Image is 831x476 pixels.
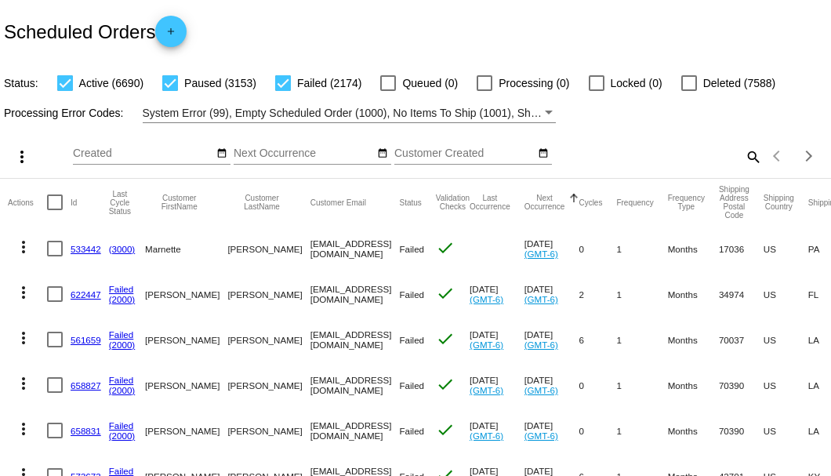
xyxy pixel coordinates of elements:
a: (GMT-6) [470,385,503,395]
span: Queued (0) [402,74,458,93]
a: Failed [109,375,134,385]
a: 658827 [71,380,101,391]
mat-cell: 34974 [719,271,764,317]
mat-cell: [DATE] [470,271,524,317]
mat-cell: Months [668,362,719,408]
mat-cell: 70037 [719,317,764,362]
a: (GMT-6) [470,431,503,441]
a: (GMT-6) [470,294,503,304]
mat-cell: [PERSON_NAME] [145,271,227,317]
mat-cell: 0 [579,362,616,408]
button: Next page [793,140,825,172]
a: (2000) [109,385,136,395]
h2: Scheduled Orders [4,16,187,47]
mat-cell: [EMAIL_ADDRESS][DOMAIN_NAME] [310,408,400,453]
mat-cell: 1 [616,271,667,317]
a: (GMT-6) [470,340,503,350]
input: Created [73,147,214,160]
a: 622447 [71,289,101,300]
span: Processing Error Codes: [4,107,124,119]
mat-cell: [DATE] [470,362,524,408]
mat-icon: check [436,375,455,394]
span: Failed [399,244,424,254]
span: Processing (0) [499,74,569,93]
a: 658831 [71,426,101,436]
mat-cell: [EMAIL_ADDRESS][DOMAIN_NAME] [310,362,400,408]
span: Paused (3153) [184,74,256,93]
mat-icon: check [436,284,455,303]
mat-cell: 2 [579,271,616,317]
a: (GMT-6) [524,294,558,304]
mat-cell: Months [668,226,719,271]
mat-cell: 6 [579,317,616,362]
a: 561659 [71,335,101,345]
mat-cell: US [764,362,808,408]
button: Change sorting for Id [71,198,77,207]
mat-header-cell: Validation Checks [436,179,470,226]
button: Change sorting for LastProcessingCycleId [109,190,131,216]
button: Change sorting for CustomerEmail [310,198,366,207]
button: Change sorting for Cycles [579,198,602,207]
mat-icon: more_vert [14,420,33,438]
mat-cell: 70390 [719,408,764,453]
a: (2000) [109,294,136,304]
mat-cell: 1 [616,362,667,408]
a: (3000) [109,244,136,254]
mat-cell: Months [668,271,719,317]
mat-icon: more_vert [14,283,33,302]
mat-icon: more_vert [14,374,33,393]
mat-cell: US [764,317,808,362]
button: Change sorting for Status [399,198,421,207]
a: Failed [109,329,134,340]
input: Customer Created [394,147,535,160]
a: Failed [109,284,134,294]
button: Change sorting for FrequencyType [668,194,705,211]
mat-header-cell: Actions [8,179,47,226]
mat-cell: 1 [616,408,667,453]
mat-cell: [EMAIL_ADDRESS][DOMAIN_NAME] [310,226,400,271]
button: Change sorting for ShippingCountry [764,194,794,211]
span: Status: [4,77,38,89]
mat-icon: check [436,420,455,439]
span: Failed [399,426,424,436]
span: Failed [399,335,424,345]
span: Locked (0) [611,74,662,93]
mat-cell: [PERSON_NAME] [227,362,310,408]
mat-cell: [EMAIL_ADDRESS][DOMAIN_NAME] [310,271,400,317]
mat-cell: [DATE] [470,408,524,453]
mat-icon: more_vert [13,147,31,166]
mat-cell: [PERSON_NAME] [145,317,227,362]
mat-icon: date_range [216,147,227,160]
mat-icon: add [161,26,180,45]
input: Next Occurrence [234,147,375,160]
mat-cell: [PERSON_NAME] [227,408,310,453]
a: (GMT-6) [524,385,558,395]
button: Change sorting for CustomerLastName [227,194,296,211]
mat-select: Filter by Processing Error Codes [143,104,557,123]
mat-cell: [PERSON_NAME] [145,362,227,408]
mat-icon: more_vert [14,238,33,256]
button: Change sorting for NextOccurrenceUtc [524,194,565,211]
mat-cell: Marnette [145,226,227,271]
a: (2000) [109,340,136,350]
mat-icon: check [436,238,455,257]
mat-icon: more_vert [14,329,33,347]
mat-cell: 17036 [719,226,764,271]
mat-cell: 0 [579,408,616,453]
span: Active (6690) [79,74,143,93]
a: (2000) [109,431,136,441]
mat-cell: [DATE] [524,362,579,408]
mat-icon: search [743,144,762,169]
button: Change sorting for ShippingPostcode [719,185,749,220]
a: (GMT-6) [524,340,558,350]
mat-cell: 0 [579,226,616,271]
mat-cell: 70390 [719,362,764,408]
mat-cell: US [764,408,808,453]
button: Change sorting for Frequency [616,198,653,207]
mat-cell: [DATE] [524,226,579,271]
span: Deleted (7588) [703,74,776,93]
button: Previous page [762,140,793,172]
mat-cell: [EMAIL_ADDRESS][DOMAIN_NAME] [310,317,400,362]
mat-cell: [DATE] [470,317,524,362]
a: Failed [109,420,134,431]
